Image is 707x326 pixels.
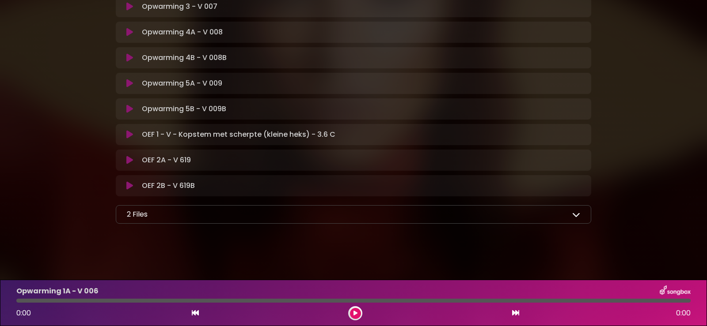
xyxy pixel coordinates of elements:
[142,1,217,12] p: Opwarming 3 - V 007
[142,52,227,63] p: Opwarming 4B - V 008B
[127,209,148,220] p: 2 Files
[142,27,223,37] p: Opwarming 4A - V 008
[142,180,195,191] p: OEF 2B - V 619B
[142,78,222,89] p: Opwarming 5A - V 009
[142,104,226,114] p: Opwarming 5B - V 009B
[142,129,335,140] p: OEF 1 - V - Kopstem met scherpte (kleine heks) - 3.6 C
[142,155,191,165] p: OEF 2A - V 619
